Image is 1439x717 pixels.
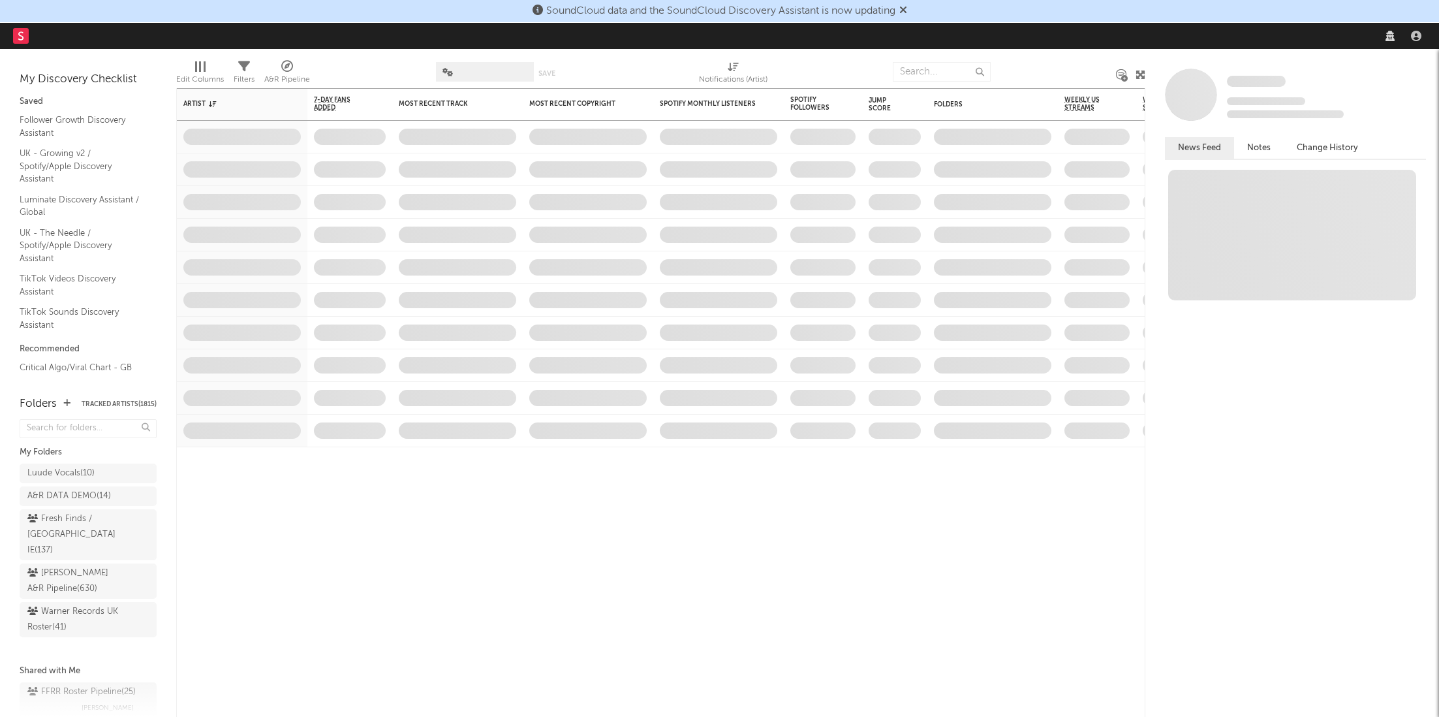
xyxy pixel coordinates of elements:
button: Notes [1234,137,1284,159]
span: 0 fans last week [1227,110,1344,118]
div: Warner Records UK Roster ( 41 ) [27,604,119,635]
div: My Discovery Checklist [20,72,157,88]
div: Most Recent Copyright [529,100,627,108]
a: Luminate Discovery Assistant / Global [20,193,144,219]
span: [PERSON_NAME] [82,700,134,716]
div: Spotify Monthly Listeners [660,100,758,108]
a: A&R DATA DEMO(14) [20,486,157,506]
a: TikTok Videos Discovery Assistant [20,272,144,298]
span: 7-Day Fans Added [314,96,366,112]
input: Search... [893,62,991,82]
div: My Folders [20,445,157,460]
a: Critical Algo/Viral Chart - GB [20,360,144,375]
a: Some Artist [1227,75,1286,88]
div: Saved [20,94,157,110]
div: Most Recent Track [399,100,497,108]
div: Edit Columns [176,72,224,88]
a: Luude Vocals(10) [20,464,157,483]
div: Filters [234,72,255,88]
span: Weekly US Streams [1064,96,1110,112]
div: A&R Pipeline [264,56,310,93]
a: [PERSON_NAME] A&R Pipeline(630) [20,564,157,599]
a: UK - Growing v2 / Spotify/Apple Discovery Assistant [20,146,144,186]
div: Luude Vocals ( 10 ) [27,466,95,481]
div: [PERSON_NAME] A&R Pipeline ( 630 ) [27,566,119,597]
input: Search for folders... [20,419,157,438]
a: TikTok Sounds Discovery Assistant [20,305,144,332]
div: Spotify Followers [790,96,836,112]
div: Shared with Me [20,663,157,679]
span: Weekly UK Streams [1143,96,1192,112]
button: Change History [1284,137,1371,159]
div: Folders [20,396,57,412]
div: Jump Score [869,97,901,112]
span: Dismiss [899,6,907,16]
a: Fresh Finds / [GEOGRAPHIC_DATA] IE(137) [20,509,157,560]
div: Filters [234,56,255,93]
span: SoundCloud data and the SoundCloud Discovery Assistant is now updating [546,6,895,16]
div: Edit Columns [176,56,224,93]
div: A&R DATA DEMO ( 14 ) [27,488,111,504]
a: Warner Records UK Roster(41) [20,602,157,637]
button: News Feed [1165,137,1234,159]
button: Tracked Artists(1815) [82,401,157,407]
div: Notifications (Artist) [699,56,767,93]
div: A&R Pipeline [264,72,310,88]
a: Follower Growth Discovery Assistant [20,113,144,140]
div: Fresh Finds / [GEOGRAPHIC_DATA] IE ( 137 ) [27,511,119,558]
div: Folders [934,101,1032,108]
a: UK - The Needle / Spotify/Apple Discovery Assistant [20,226,144,266]
div: Notifications (Artist) [699,72,767,88]
span: Tracking Since: [DATE] [1227,97,1305,105]
span: Some Artist [1227,76,1286,87]
div: Artist [183,100,281,108]
button: Save [538,70,555,77]
div: Recommended [20,342,157,357]
div: FFRR Roster Pipeline ( 25 ) [27,684,136,700]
